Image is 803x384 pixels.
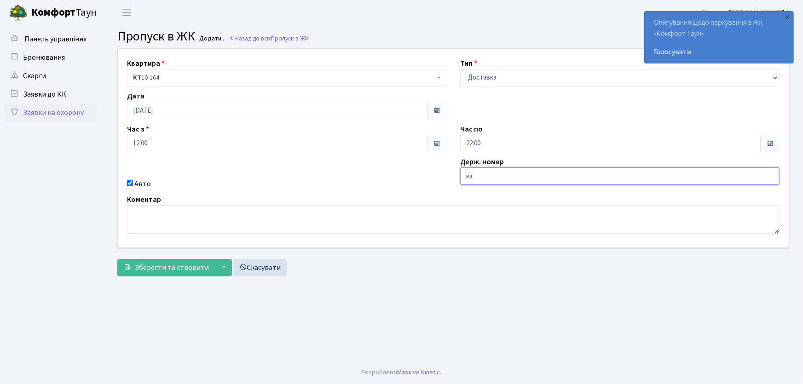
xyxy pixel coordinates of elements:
a: Скарги [5,67,97,85]
a: Панель управління [5,30,97,48]
label: Квартира [127,58,165,69]
a: Бронювання [5,48,97,67]
a: Цитрус [PERSON_NAME] А. [702,7,792,18]
div: Опитування щодо паркування в ЖК «Комфорт Таун» [645,11,793,63]
a: Скасувати [233,259,287,276]
b: Комфорт [31,5,75,20]
a: Голосувати [654,46,784,57]
div: × [783,12,792,22]
span: Пропуск в ЖК [117,27,195,46]
a: Заявки на охорону [5,103,97,122]
span: Пропуск в ЖК [271,34,309,43]
a: Заявки до КК [5,85,97,103]
label: Тип [460,58,477,69]
button: Зберегти та створити [117,259,215,276]
b: КТ [133,73,141,82]
span: Зберегти та створити [135,263,209,273]
input: AA0001AA [460,167,780,185]
span: Панель управління [24,34,87,44]
a: Massive Kinetic [398,367,440,377]
span: <b>КТ</b>&nbsp;&nbsp;&nbsp;&nbsp;10-164 [133,73,435,82]
label: Дата [127,91,144,102]
span: Таун [31,5,97,21]
label: Коментар [127,194,161,205]
label: Держ. номер [460,156,504,167]
label: Час по [460,124,483,135]
small: Додати . [198,35,225,43]
label: Авто [134,178,151,189]
div: Розроблено . [362,367,442,378]
a: Назад до всіхПропуск в ЖК [229,34,309,43]
label: Час з [127,124,149,135]
span: <b>КТ</b>&nbsp;&nbsp;&nbsp;&nbsp;10-164 [127,69,446,86]
img: logo.png [9,4,28,22]
b: Цитрус [PERSON_NAME] А. [702,8,792,18]
button: Переключити навігацію [115,5,138,20]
